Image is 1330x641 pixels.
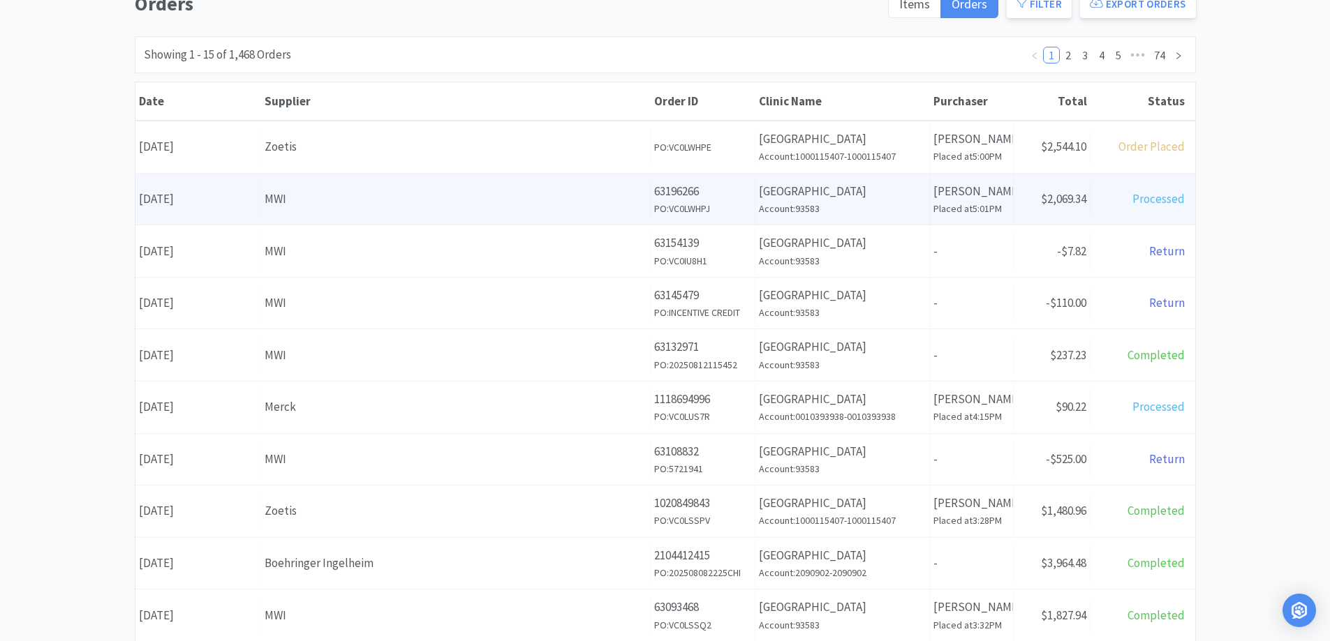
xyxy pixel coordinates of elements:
[654,461,751,476] h6: PO: 5721941
[1044,47,1059,63] a: 1
[933,617,1010,633] h6: Placed at 3:32PM
[135,598,261,633] div: [DATE]
[654,139,751,155] h6: PO: VC0LWHPE
[759,253,926,269] h6: Account: 93583
[144,45,291,64] div: Showing 1 - 15 of 1,468 Orders
[654,286,751,305] p: 63145479
[1041,503,1086,518] span: $1,480.96
[135,285,261,321] div: [DATE]
[265,346,646,365] div: MWI
[1127,47,1149,63] li: Next 5 Pages
[933,409,1010,424] h6: Placed at 4:15PM
[1128,503,1185,518] span: Completed
[1149,295,1185,310] span: Return
[1041,555,1086,571] span: $3,964.48
[1094,93,1185,109] div: Status
[1041,139,1086,154] span: $2,544.10
[1030,52,1039,60] i: icon: left
[654,201,751,216] h6: PO: VC0LWHPJ
[654,390,751,409] p: 1118694996
[1111,47,1126,63] a: 5
[654,442,751,461] p: 63108832
[1046,295,1086,310] span: -$110.00
[759,390,926,409] p: [GEOGRAPHIC_DATA]
[933,294,1010,312] p: -
[759,513,926,528] h6: Account: 1000115407-1000115407
[759,305,926,320] h6: Account: 93583
[1110,47,1127,63] li: 5
[654,565,751,580] h6: PO: 202508082225CHI
[265,93,647,109] div: Supplier
[1061,47,1076,63] a: 2
[139,93,258,109] div: Date
[1041,191,1086,206] span: $2,069.34
[1057,243,1086,259] span: -$7.82
[759,93,926,109] div: Clinic Name
[1128,608,1185,623] span: Completed
[1132,399,1185,414] span: Processed
[1149,47,1170,63] li: 74
[654,494,751,513] p: 1020849843
[759,565,926,580] h6: Account: 2090902-2090902
[759,357,926,372] h6: Account: 93583
[1046,451,1086,467] span: -$525.00
[135,129,261,165] div: [DATE]
[933,598,1010,617] p: [PERSON_NAME]
[1041,608,1086,623] span: $1,827.94
[933,242,1010,261] p: -
[1149,243,1185,259] span: Return
[933,494,1010,513] p: [PERSON_NAME]
[135,493,261,529] div: [DATE]
[759,461,926,476] h6: Account: 93583
[759,149,926,164] h6: Account: 1000115407-1000115407
[759,598,926,617] p: [GEOGRAPHIC_DATA]
[1128,347,1185,363] span: Completed
[265,294,646,312] div: MWI
[759,201,926,216] h6: Account: 93583
[135,442,261,477] div: [DATE]
[759,182,926,201] p: [GEOGRAPHIC_DATA]
[933,513,1010,528] h6: Placed at 3:28PM
[265,450,646,469] div: MWI
[1174,52,1183,60] i: icon: right
[265,606,646,625] div: MWI
[654,513,751,528] h6: PO: VC0LSSPV
[135,338,261,373] div: [DATE]
[135,234,261,269] div: [DATE]
[759,494,926,513] p: [GEOGRAPHIC_DATA]
[1093,47,1110,63] li: 4
[654,305,751,320] h6: PO: INCENTIVE CREDIT
[759,338,926,356] p: [GEOGRAPHIC_DATA]
[759,442,926,461] p: [GEOGRAPHIC_DATA]
[933,390,1010,409] p: [PERSON_NAME]
[933,93,1010,109] div: Purchaser
[265,190,646,209] div: MWI
[135,181,261,217] div: [DATE]
[1132,191,1185,206] span: Processed
[265,398,646,416] div: Merck
[135,545,261,581] div: [DATE]
[1283,594,1316,627] div: Open Intercom Messenger
[654,617,751,633] h6: PO: VC0LSSQ2
[265,137,646,156] div: Zoetis
[759,286,926,305] p: [GEOGRAPHIC_DATA]
[1060,47,1077,63] li: 2
[1127,47,1149,63] span: •••
[1170,47,1187,63] li: Next Page
[265,242,646,261] div: MWI
[654,409,751,424] h6: PO: VC0LUS7R
[933,130,1010,149] p: [PERSON_NAME]
[1043,47,1060,63] li: 1
[1150,47,1169,63] a: 74
[654,253,751,269] h6: PO: VC0IU8H1
[1026,47,1043,63] li: Previous Page
[759,130,926,149] p: [GEOGRAPHIC_DATA]
[933,346,1010,365] p: -
[1056,399,1086,414] span: $90.22
[933,182,1010,201] p: [PERSON_NAME]
[759,409,926,424] h6: Account: 0010393938-0010393938
[759,617,926,633] h6: Account: 93583
[1118,139,1185,154] span: Order Placed
[654,357,751,372] h6: PO: 20250812115452
[654,182,751,201] p: 63196266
